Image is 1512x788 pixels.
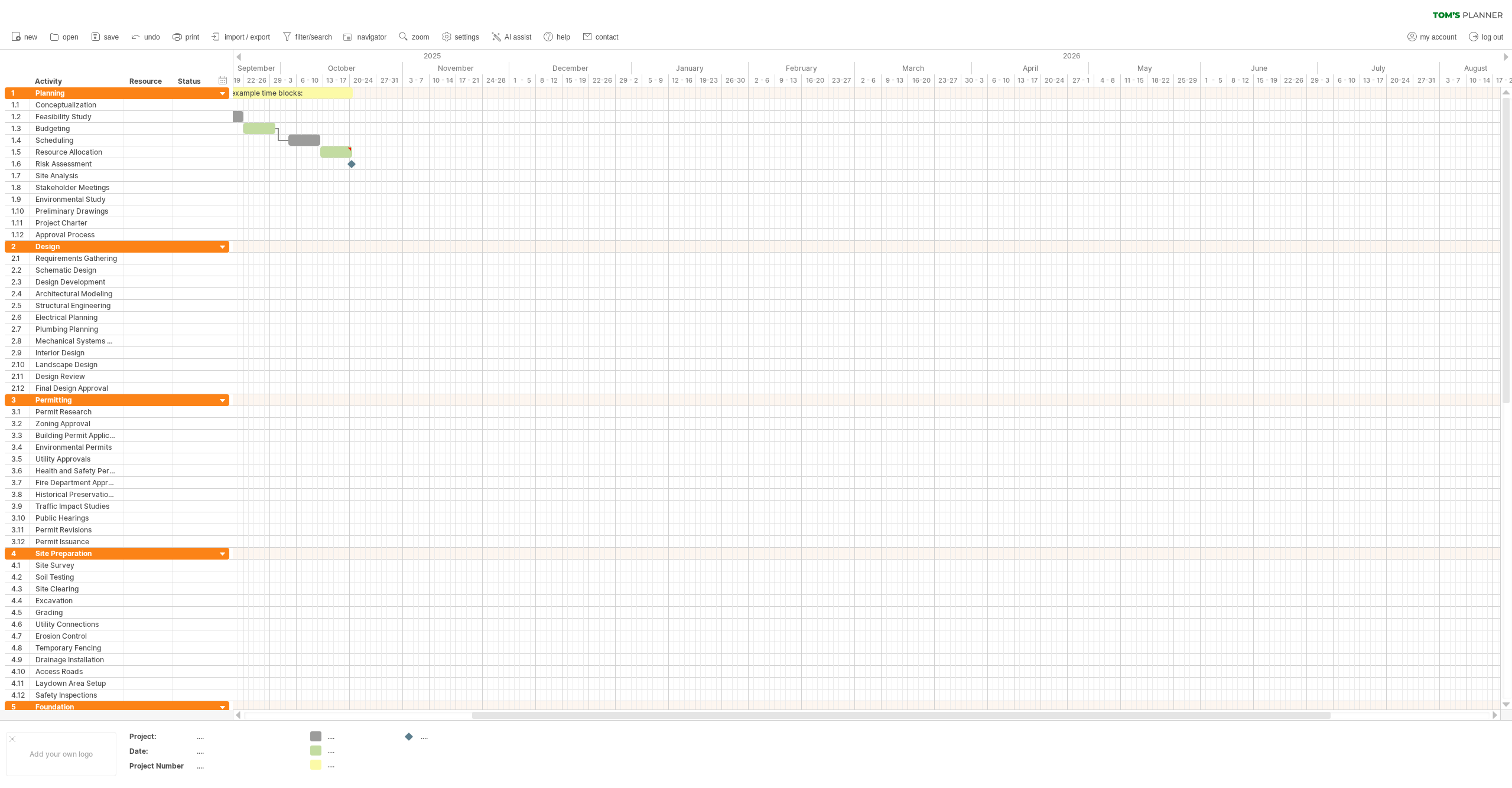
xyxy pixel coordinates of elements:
span: help [557,33,570,41]
div: 2.6 [11,312,29,323]
div: Scheduling [35,135,118,146]
div: Permitting [35,394,118,406]
div: 13 - 17 [1360,74,1387,87]
div: Mechanical Systems Design [35,335,118,346]
div: 1.6 [11,158,29,169]
div: Design Review [35,371,118,382]
div: 19-23 [695,74,722,87]
div: May 2026 [1089,62,1201,74]
div: 1.9 [11,194,29,205]
div: Requirements Gathering [35,253,118,264]
div: Landscape Design [35,359,118,370]
div: 2 [11,241,29,252]
div: 4.12 [11,689,29,701]
div: 4 - 8 [1094,74,1121,87]
div: 18-22 [1147,74,1174,87]
div: Zoning Approval [35,418,118,429]
div: 23-27 [828,74,855,87]
div: .... [327,731,392,741]
div: Design [35,241,118,252]
span: settings [455,33,479,41]
a: settings [439,30,483,45]
div: Foundation [35,701,118,712]
div: Resource [129,76,165,87]
div: example time blocks: [180,87,353,99]
div: 24-28 [483,74,509,87]
div: February 2026 [749,62,855,74]
div: 4.9 [11,654,29,665]
div: 3.3 [11,430,29,441]
div: 22-26 [243,74,270,87]
div: 1.12 [11,229,29,240]
div: 25-29 [1174,74,1201,87]
div: 1.4 [11,135,29,146]
div: 3 - 7 [403,74,430,87]
div: 2 - 6 [855,74,882,87]
div: Plumbing Planning [35,323,118,335]
div: 4 [11,548,29,559]
div: 10 - 14 [1467,74,1493,87]
div: Grading [35,607,118,618]
div: 26-30 [722,74,749,87]
div: 5 [11,701,29,712]
div: Stakeholder Meetings [35,182,118,193]
div: 20-24 [1387,74,1413,87]
div: Site Preparation [35,548,118,559]
a: contact [580,30,622,45]
div: 3.5 [11,453,29,465]
div: 5 - 9 [642,74,669,87]
a: print [170,30,203,45]
div: 8 - 12 [1227,74,1254,87]
div: 3.9 [11,501,29,512]
span: print [186,33,199,41]
div: 9 - 13 [882,74,908,87]
div: 15 - 19 [1254,74,1280,87]
div: 6 - 10 [297,74,323,87]
div: 22-26 [589,74,616,87]
div: Project Number [129,761,194,771]
div: Preliminary Drawings [35,205,118,217]
div: 2.5 [11,300,29,311]
div: March 2026 [855,62,972,74]
div: Site Survey [35,560,118,571]
div: Project Charter [35,217,118,228]
div: 2.10 [11,359,29,370]
div: 29 - 3 [1307,74,1334,87]
div: 1.5 [11,146,29,158]
div: 3.2 [11,418,29,429]
div: 27-31 [376,74,403,87]
div: 10 - 14 [430,74,456,87]
div: 13 - 17 [323,74,350,87]
div: 4.3 [11,583,29,594]
div: 3.10 [11,512,29,524]
div: Utility Approvals [35,453,118,465]
div: 6 - 10 [1334,74,1360,87]
div: Historical Preservation Approval [35,489,118,500]
div: 4.2 [11,571,29,583]
div: 3.4 [11,442,29,453]
div: 3.12 [11,536,29,547]
div: .... [421,731,485,741]
div: Drainage Installation [35,654,118,665]
div: Project: [129,731,194,741]
div: Design Development [35,276,118,287]
div: 13 - 17 [1014,74,1041,87]
a: undo [128,30,164,45]
div: Permit Issuance [35,536,118,547]
div: 29 - 2 [616,74,642,87]
div: Planning [35,87,118,99]
div: Interior Design [35,347,118,358]
span: zoom [412,33,429,41]
div: 27 - 1 [1068,74,1094,87]
div: 2.9 [11,347,29,358]
div: 4.4 [11,595,29,606]
a: my account [1404,30,1460,45]
div: 6 - 10 [988,74,1014,87]
div: 20-24 [1041,74,1068,87]
div: April 2026 [972,62,1089,74]
div: Environmental Study [35,194,118,205]
span: open [63,33,79,41]
div: Utility Connections [35,619,118,630]
div: 16-20 [908,74,935,87]
span: my account [1420,33,1456,41]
